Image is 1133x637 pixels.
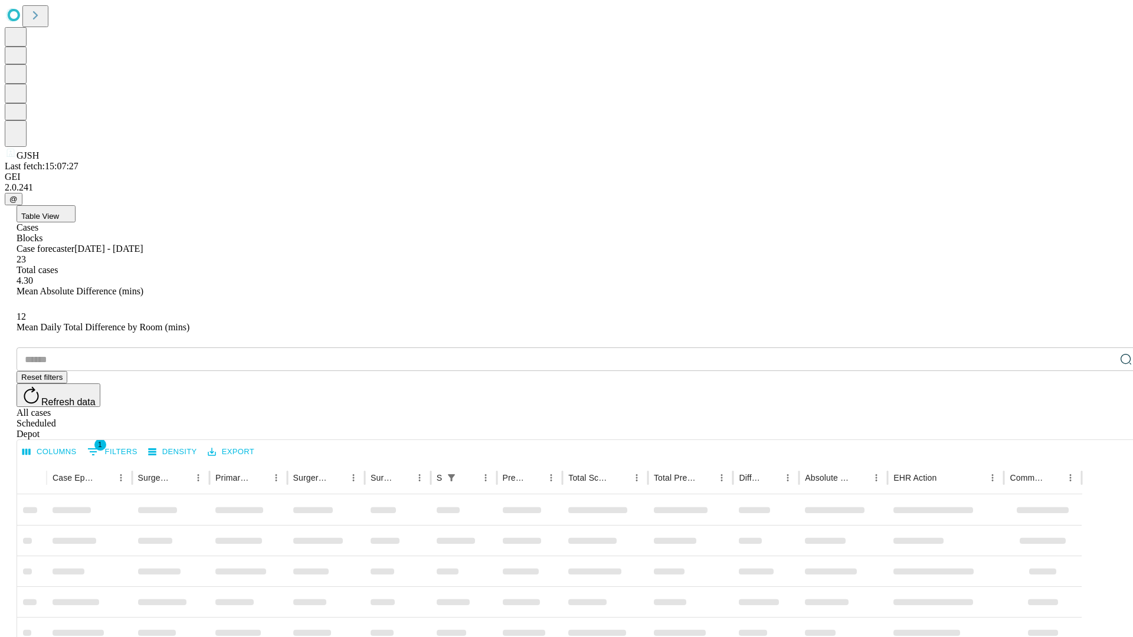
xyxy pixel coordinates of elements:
[805,473,850,482] div: Absolute Difference
[17,322,189,332] span: Mean Daily Total Difference by Room (mins)
[190,469,207,486] button: Menu
[1010,473,1044,482] div: Comments
[612,469,628,486] button: Sort
[461,469,477,486] button: Sort
[17,383,100,407] button: Refresh data
[503,473,526,482] div: Predicted In Room Duration
[329,469,345,486] button: Sort
[411,469,428,486] button: Menu
[113,469,129,486] button: Menu
[984,469,1001,486] button: Menu
[371,473,394,482] div: Surgery Date
[268,469,284,486] button: Menu
[543,469,559,486] button: Menu
[443,469,460,486] div: 1 active filter
[5,172,1128,182] div: GEI
[21,373,63,382] span: Reset filters
[17,275,33,285] span: 4.30
[17,150,39,160] span: GJSH
[526,469,543,486] button: Sort
[938,469,954,486] button: Sort
[17,265,58,275] span: Total cases
[205,443,257,461] button: Export
[1062,469,1079,486] button: Menu
[5,193,22,205] button: @
[9,195,18,203] span: @
[780,469,796,486] button: Menu
[94,439,106,451] span: 1
[868,469,885,486] button: Menu
[84,442,140,461] button: Show filters
[713,469,730,486] button: Menu
[852,469,868,486] button: Sort
[293,473,328,482] div: Surgery Name
[5,182,1128,193] div: 2.0.241
[17,311,26,321] span: 12
[21,212,59,221] span: Table View
[568,473,611,482] div: Total Scheduled Duration
[215,473,250,482] div: Primary Service
[654,473,696,482] div: Total Predicted Duration
[5,161,78,171] span: Last fetch: 15:07:27
[17,371,67,383] button: Reset filters
[477,469,494,486] button: Menu
[739,473,762,482] div: Difference
[17,244,74,254] span: Case forecaster
[1046,469,1062,486] button: Sort
[145,443,200,461] button: Density
[697,469,713,486] button: Sort
[893,473,936,482] div: EHR Action
[17,205,76,222] button: Table View
[173,469,190,486] button: Sort
[138,473,172,482] div: Surgeon Name
[74,244,143,254] span: [DATE] - [DATE]
[251,469,268,486] button: Sort
[53,473,95,482] div: Case Epic Id
[17,286,143,296] span: Mean Absolute Difference (mins)
[443,469,460,486] button: Show filters
[628,469,645,486] button: Menu
[19,443,80,461] button: Select columns
[96,469,113,486] button: Sort
[41,397,96,407] span: Refresh data
[437,473,442,482] div: Scheduled In Room Duration
[17,254,26,264] span: 23
[345,469,362,486] button: Menu
[763,469,780,486] button: Sort
[395,469,411,486] button: Sort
